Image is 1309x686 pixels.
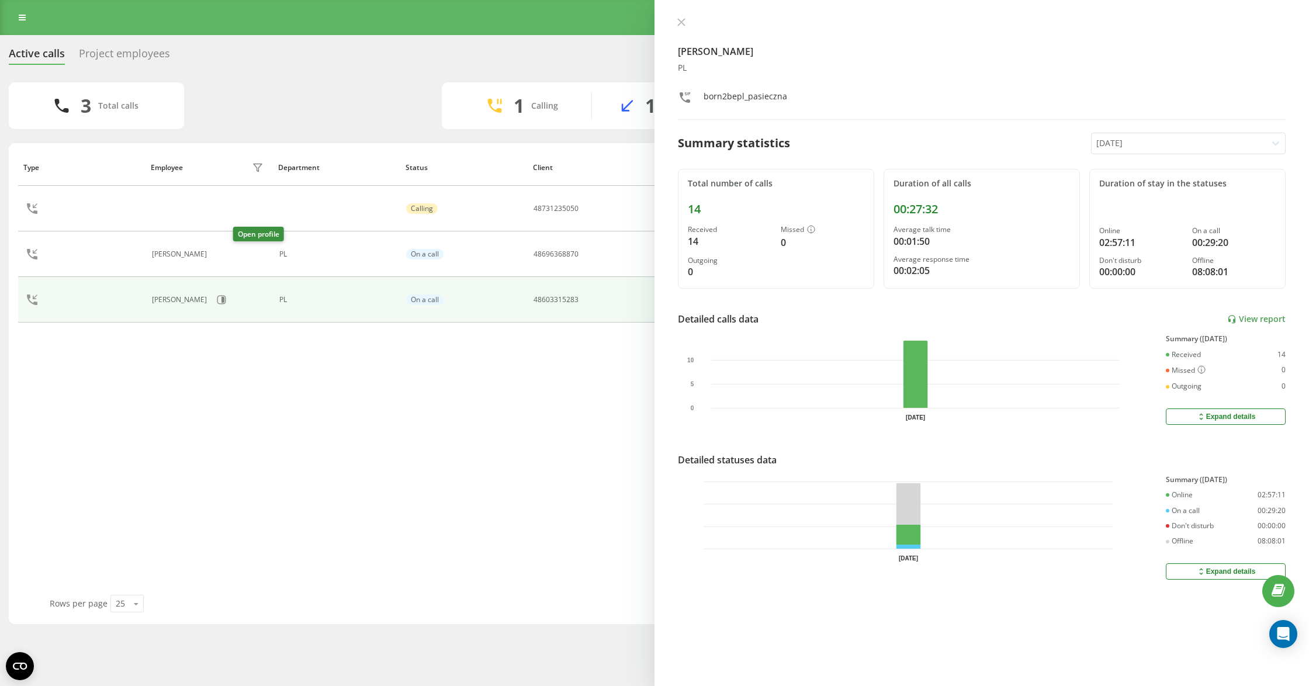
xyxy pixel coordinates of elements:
[1258,491,1286,499] div: 02:57:11
[688,265,771,279] div: 0
[1258,522,1286,530] div: 00:00:00
[1099,265,1183,279] div: 00:00:00
[688,226,771,234] div: Received
[1166,491,1193,499] div: Online
[1192,227,1276,235] div: On a call
[678,134,790,152] div: Summary statistics
[1166,537,1193,545] div: Offline
[678,453,777,467] div: Detailed statuses data
[894,226,1070,234] div: Average talk time
[1166,351,1201,359] div: Received
[1166,522,1214,530] div: Don't disturb
[1166,335,1286,343] div: Summary ([DATE])
[678,44,1286,58] h4: [PERSON_NAME]
[1166,507,1200,515] div: On a call
[894,264,1070,278] div: 00:02:05
[534,296,579,304] div: 48603315283
[1192,235,1276,250] div: 00:29:20
[79,47,170,65] div: Project employees
[906,414,925,421] text: [DATE]
[1258,537,1286,545] div: 08:08:01
[1166,408,1286,425] button: Expand details
[1192,265,1276,279] div: 08:08:01
[406,249,444,259] div: On a call
[1196,412,1256,421] div: Expand details
[687,357,694,363] text: 10
[279,250,394,258] div: PL
[894,179,1070,189] div: Duration of all calls
[1099,179,1276,189] div: Duration of stay in the statuses
[152,250,210,258] div: [PERSON_NAME]
[1192,257,1276,265] div: Offline
[704,91,787,108] div: born2bepl_pasieczna
[688,257,771,265] div: Outgoing
[533,164,649,172] div: Client
[406,164,522,172] div: Status
[279,296,394,304] div: PL
[1258,507,1286,515] div: 00:29:20
[1099,257,1183,265] div: Don't disturb
[899,555,918,562] text: [DATE]
[678,312,759,326] div: Detailed calls data
[1099,227,1183,235] div: Online
[1227,314,1286,324] a: View report
[691,405,694,411] text: 0
[406,203,438,214] div: Calling
[1166,366,1206,375] div: Missed
[1166,476,1286,484] div: Summary ([DATE])
[894,255,1070,264] div: Average response time
[1166,563,1286,580] button: Expand details
[406,295,444,305] div: On a call
[152,296,210,304] div: [PERSON_NAME]
[514,95,524,117] div: 1
[645,95,656,117] div: 1
[81,95,91,117] div: 3
[151,164,183,172] div: Employee
[781,235,864,250] div: 0
[1166,382,1201,390] div: Outgoing
[531,101,558,111] div: Calling
[688,234,771,248] div: 14
[1099,235,1183,250] div: 02:57:11
[98,101,138,111] div: Total calls
[688,179,864,189] div: Total number of calls
[1282,366,1286,375] div: 0
[534,205,579,213] div: 48731235050
[894,234,1070,248] div: 00:01:50
[9,47,65,65] div: Active calls
[278,164,394,172] div: Department
[894,202,1070,216] div: 00:27:32
[1277,351,1286,359] div: 14
[1196,567,1256,576] div: Expand details
[688,202,864,216] div: 14
[534,250,579,258] div: 48696368870
[116,598,125,609] div: 25
[1269,620,1297,648] div: Open Intercom Messenger
[1282,382,1286,390] div: 0
[691,381,694,387] text: 5
[23,164,140,172] div: Type
[781,226,864,235] div: Missed
[233,227,284,241] div: Open profile
[6,652,34,680] button: Open CMP widget
[678,63,1286,73] div: PL
[50,598,108,609] span: Rows per page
